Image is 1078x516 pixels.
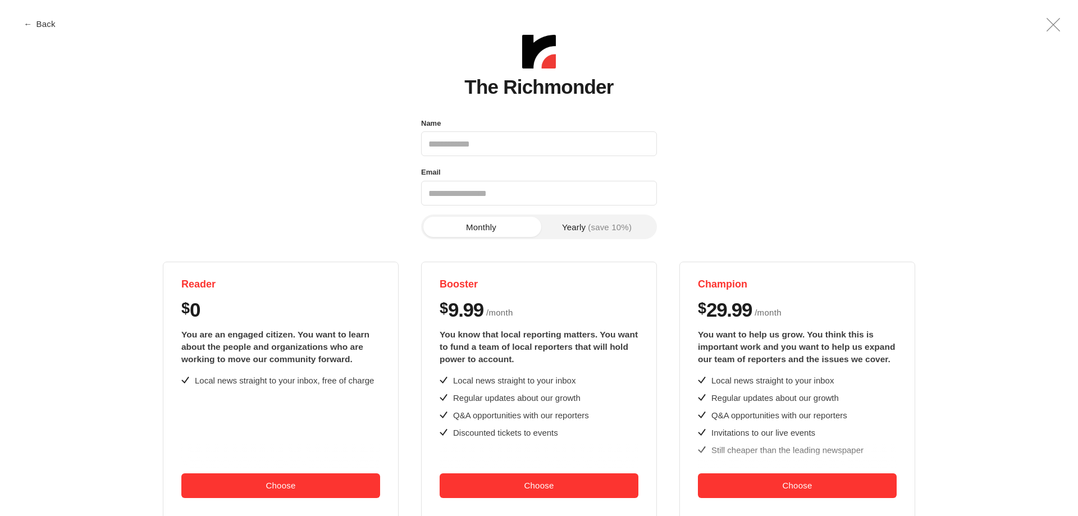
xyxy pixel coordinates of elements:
[440,278,638,291] h4: Booster
[421,165,441,180] label: Email
[440,328,638,365] div: You know that local reporting matters. You want to fund a team of local reporters that will hold ...
[698,278,897,291] h4: Champion
[24,20,32,28] span: ←
[181,328,380,365] div: You are an engaged citizen. You want to learn about the people and organizations who are working ...
[711,392,839,404] div: Regular updates about our growth
[195,375,374,386] div: Local news straight to your inbox, free of charge
[440,473,638,498] button: Choose
[181,278,380,291] h4: Reader
[539,217,655,237] button: Yearly(save 10%)
[453,427,558,439] div: Discounted tickets to events
[522,35,556,69] img: The Richmonder
[423,217,539,237] button: Monthly
[421,116,441,131] label: Name
[453,409,589,421] div: Q&A opportunities with our reporters
[421,131,657,156] input: Name
[706,300,752,319] span: 29.99
[711,427,815,439] div: Invitations to our live events
[453,392,581,404] div: Regular updates about our growth
[486,306,513,319] span: / month
[18,20,63,28] button: ← Back
[711,409,847,421] div: Q&A opportunities with our reporters
[711,375,834,386] div: Local news straight to your inbox
[440,300,448,317] span: $
[190,300,200,319] span: 0
[588,223,632,231] span: (save 10%)
[453,375,575,386] div: Local news straight to your inbox
[464,76,613,98] h1: The Richmonder
[181,473,380,498] button: Choose
[698,300,706,317] span: $
[698,328,897,365] div: You want to help us grow. You think this is important work and you want to help us expand our tea...
[181,300,190,317] span: $
[421,181,657,206] input: Email
[448,300,483,319] span: 9.99
[755,306,782,319] span: / month
[698,473,897,498] button: Choose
